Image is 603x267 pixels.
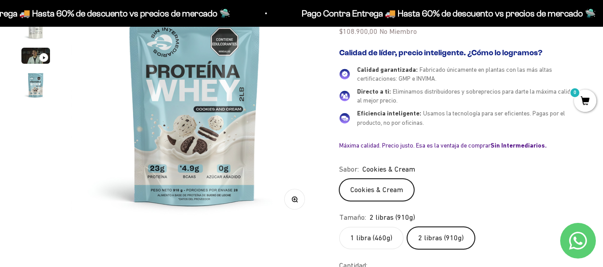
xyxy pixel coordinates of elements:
[362,164,415,175] span: Cookies & Cream
[339,27,378,35] span: $108.900,00
[570,87,580,98] mark: 0
[301,6,595,21] p: Pago Contra Entrega 🚚 Hasta 60% de descuento vs precios de mercado 🛸
[339,212,366,223] legend: Tamaño:
[574,97,596,107] a: 0
[370,212,415,223] span: 2 libras (910g)
[357,88,391,95] span: Directo a ti:
[146,154,185,169] button: Enviar
[11,98,185,114] div: Certificaciones de calidad
[357,110,565,126] span: Usamos la tecnología para ser eficientes. Pagas por el producto, no por oficinas.
[11,116,185,131] div: Comparativa con otros productos similares
[21,48,50,66] button: Ir al artículo 3
[146,154,184,169] span: Enviar
[21,12,50,43] button: Ir al artículo 2
[339,48,582,58] h2: Calidad de líder, precio inteligente. ¿Cómo lo logramos?
[491,142,547,149] b: Sin Intermediarios.
[339,113,350,123] img: Eficiencia inteligente
[21,71,50,99] img: Proteína Whey - Cookies & Cream
[21,71,50,102] button: Ir al artículo 4
[379,27,417,35] span: No Miembro
[357,110,421,117] span: Eficiencia inteligente:
[11,80,185,96] div: País de origen de ingredientes
[339,164,359,175] legend: Sabor:
[11,62,185,78] div: Detalles sobre ingredientes "limpios"
[357,88,577,104] span: Eliminamos distribuidores y sobreprecios para darte la máxima calidad al mejor precio.
[357,66,418,73] span: Calidad garantizada:
[339,90,350,101] img: Directo a ti
[339,69,350,79] img: Calidad garantizada
[357,66,552,82] span: Fabricado únicamente en plantas con las más altas certificaciones: GMP e INVIMA.
[11,14,185,55] p: Para decidirte a comprar este suplemento, ¿qué información específica sobre su pureza, origen o c...
[339,141,582,149] div: Máxima calidad. Precio justo. Esa es la ventaja de comprar
[29,134,184,149] input: Otra (por favor especifica)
